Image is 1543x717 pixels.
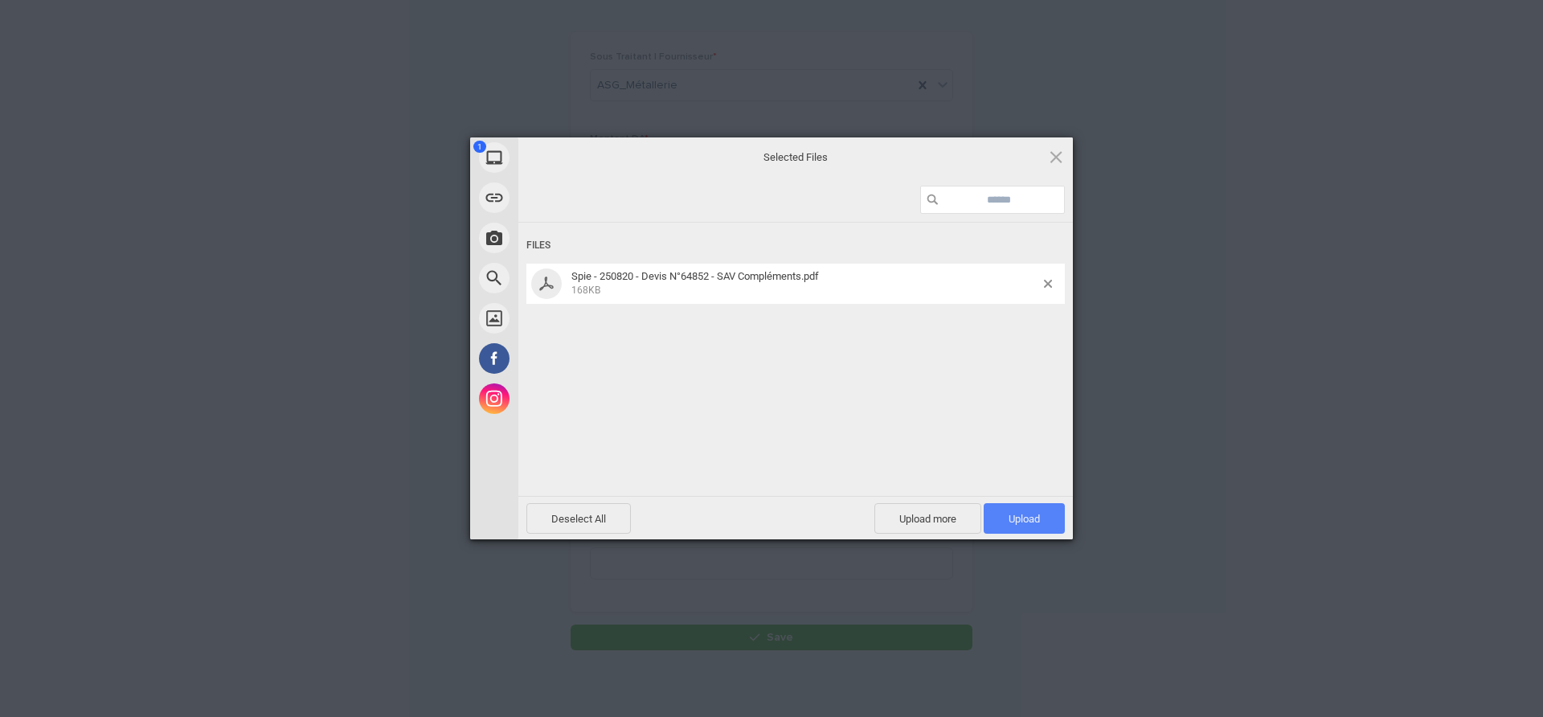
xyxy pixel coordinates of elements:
span: 1 [473,141,486,153]
span: Upload [984,503,1065,534]
div: My Device [470,137,663,178]
span: Click here or hit ESC to close picker [1047,148,1065,166]
span: Upload [1009,513,1040,525]
div: Link (URL) [470,178,663,218]
div: Take Photo [470,218,663,258]
span: Spie - 250820 - Devis N°64852 - SAV Compléments.pdf [571,270,819,282]
div: Files [526,231,1065,260]
span: Spie - 250820 - Devis N°64852 - SAV Compléments.pdf [567,270,1044,297]
span: Deselect All [526,503,631,534]
div: Web Search [470,258,663,298]
div: Unsplash [470,298,663,338]
span: Upload more [874,503,981,534]
span: Selected Files [635,150,956,165]
div: Facebook [470,338,663,379]
div: Instagram [470,379,663,419]
span: 168KB [571,285,600,296]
